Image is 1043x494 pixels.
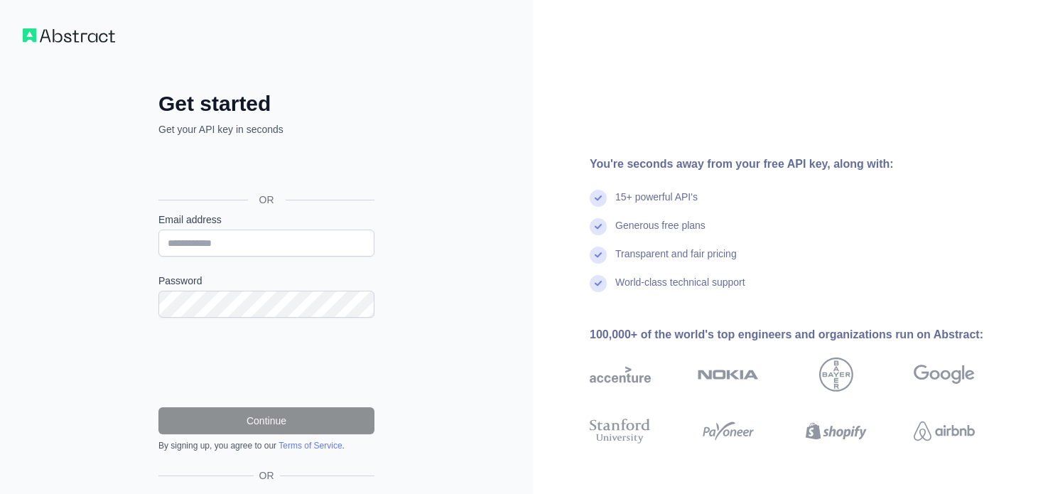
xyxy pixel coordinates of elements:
label: Email address [158,213,374,227]
img: stanford university [590,416,651,446]
div: 100,000+ of the world's top engineers and organizations run on Abstract: [590,326,1020,343]
img: airbnb [914,416,975,446]
div: World-class technical support [615,275,745,304]
img: google [914,358,975,392]
img: check mark [590,275,607,292]
div: By signing up, you agree to our . [158,440,374,451]
h2: Get started [158,91,374,117]
img: check mark [590,247,607,264]
div: Generous free plans [615,218,706,247]
span: OR [254,468,280,483]
div: Transparent and fair pricing [615,247,737,275]
div: You're seconds away from your free API key, along with: [590,156,1020,173]
img: shopify [806,416,867,446]
span: OR [248,193,286,207]
img: nokia [698,358,759,392]
iframe: Sign in with Google Button [151,152,379,183]
img: payoneer [698,416,759,446]
p: Get your API key in seconds [158,122,374,136]
img: Workflow [23,28,115,43]
img: bayer [819,358,853,392]
img: accenture [590,358,651,392]
img: check mark [590,190,607,207]
label: Password [158,274,374,288]
a: Terms of Service [279,441,342,451]
div: 15+ powerful API's [615,190,698,218]
iframe: reCAPTCHA [158,335,374,390]
button: Continue [158,407,374,434]
img: check mark [590,218,607,235]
